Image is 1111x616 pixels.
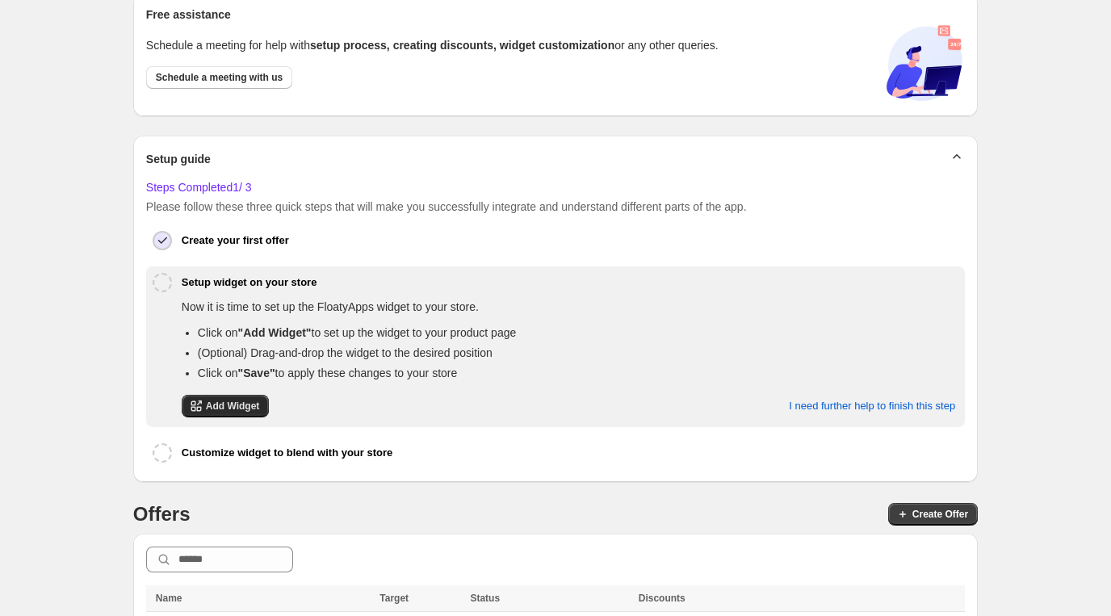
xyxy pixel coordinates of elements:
button: Create your first offer [182,224,958,257]
span: Create Offer [912,508,968,521]
h6: Setup widget on your store [182,274,317,291]
h6: Create your first offer [182,233,289,249]
span: (Optional) Drag-and-drop the widget to the desired position [198,346,493,359]
span: Schedule a meeting with us [156,71,283,84]
strong: "Save" [238,367,275,379]
h6: Customize widget to blend with your store [182,445,392,461]
th: Discounts [634,585,761,612]
button: I need further help to finish this step [779,389,965,423]
p: Please follow these three quick steps that will make you successfully integrate and understand di... [146,199,965,215]
strong: "Add Widget" [238,326,312,339]
h6: Steps Completed 1 / 3 [146,179,965,195]
button: Customize widget to blend with your store [182,437,958,469]
button: Create Offer [888,503,978,526]
span: Click on to apply these changes to your store [198,367,457,379]
span: Setup guide [146,151,211,167]
span: Free assistance [146,6,231,23]
span: I need further help to finish this step [789,400,955,413]
span: Click on to set up the widget to your product page [198,326,516,339]
img: book-call-DYLe8nE5.svg [884,23,965,103]
h4: Offers [133,501,191,527]
a: Schedule a meeting with us [146,66,292,89]
p: Schedule a meeting for help with or any other queries. [146,37,719,53]
th: Target [375,585,465,612]
a: Add Widget [182,395,270,417]
button: Setup widget on your store [182,266,958,299]
span: Add Widget [206,400,260,413]
th: Status [465,585,633,612]
p: Now it is time to set up the FloatyApps widget to your store. [182,299,955,315]
th: Name [146,585,375,612]
span: setup process, creating discounts, widget customization [310,39,614,52]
